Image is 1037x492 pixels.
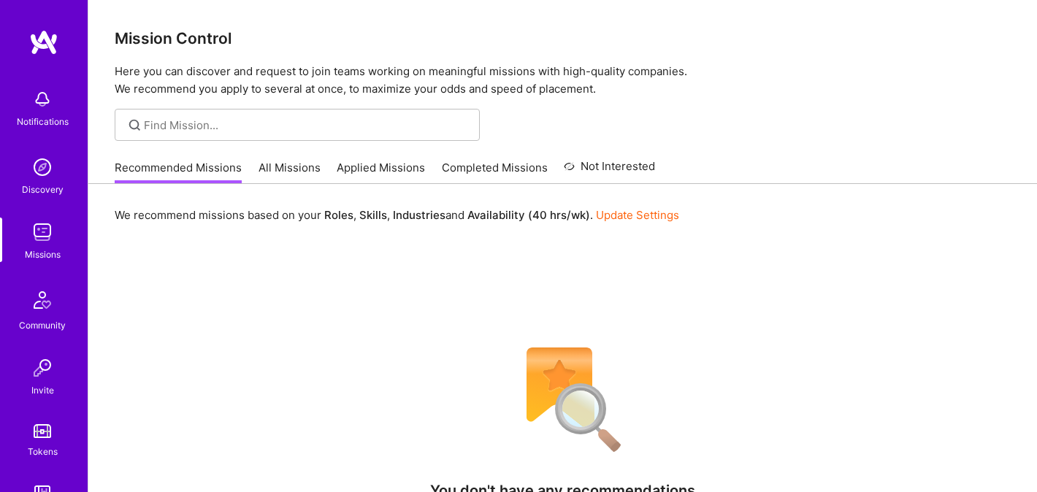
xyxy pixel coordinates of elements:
[564,158,655,184] a: Not Interested
[25,282,60,318] img: Community
[337,160,425,184] a: Applied Missions
[359,208,387,222] b: Skills
[22,182,64,197] div: Discovery
[25,247,61,262] div: Missions
[28,353,57,383] img: Invite
[115,63,1011,98] p: Here you can discover and request to join teams working on meaningful missions with high-quality ...
[115,29,1011,47] h3: Mission Control
[467,208,590,222] b: Availability (40 hrs/wk)
[29,29,58,55] img: logo
[596,208,679,222] a: Update Settings
[19,318,66,333] div: Community
[34,424,51,438] img: tokens
[28,85,57,114] img: bell
[501,338,625,462] img: No Results
[115,160,242,184] a: Recommended Missions
[324,208,353,222] b: Roles
[28,444,58,459] div: Tokens
[126,117,143,134] i: icon SearchGrey
[393,208,445,222] b: Industries
[17,114,69,129] div: Notifications
[442,160,548,184] a: Completed Missions
[259,160,321,184] a: All Missions
[115,207,679,223] p: We recommend missions based on your , , and .
[144,118,469,133] input: Find Mission...
[28,153,57,182] img: discovery
[28,218,57,247] img: teamwork
[31,383,54,398] div: Invite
